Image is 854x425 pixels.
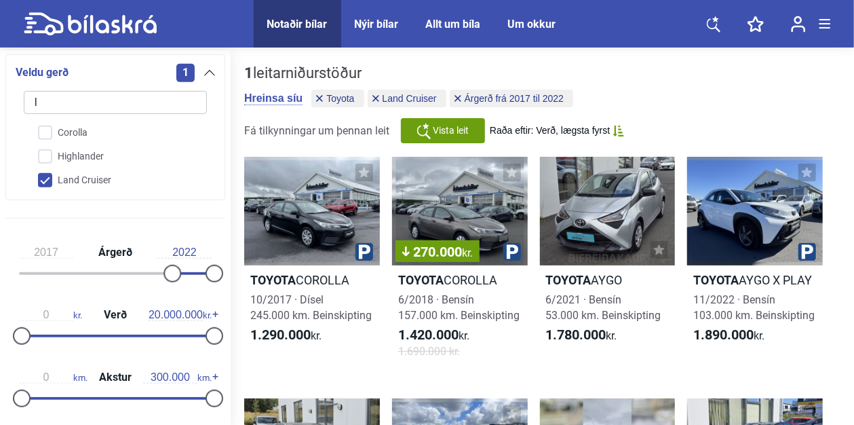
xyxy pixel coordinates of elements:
[244,64,253,81] b: 1
[546,327,606,343] b: 1.780.000
[100,310,130,320] span: Verð
[693,327,754,343] b: 1.890.000
[392,272,528,288] h2: COROLLA
[426,18,481,31] a: Allt um bíla
[398,327,459,343] b: 1.420.000
[392,157,528,371] a: 270.000kr.ToyotaCOROLLA6/2018 · Bensín157.000 km. Beinskipting1.420.000kr.1.690.000 kr.
[402,245,473,259] span: 270.000
[450,90,573,107] button: Árgerð frá 2017 til 2022
[383,94,437,103] span: Land Cruiser
[490,125,610,136] span: Raða eftir: Verð, lægsta fyrst
[540,157,676,371] a: ToyotaAYGO6/2021 · Bensín53.000 km. Beinskipting1.780.000kr.
[16,63,69,82] span: Veldu gerð
[149,309,212,321] span: kr.
[19,371,88,384] span: km.
[250,293,372,322] span: 10/2017 · Dísel 245.000 km. Beinskipting
[798,243,816,261] img: parking.png
[96,372,135,383] span: Akstur
[433,124,469,138] span: Vista leit
[503,243,521,261] img: parking.png
[398,273,444,287] b: Toyota
[250,273,296,287] b: Toyota
[687,272,823,288] h2: AYGO X PLAY
[244,272,380,288] h2: COROLLA
[311,90,364,107] button: Toyota
[368,90,446,107] button: Land Cruiser
[490,125,624,136] button: Raða eftir: Verð, lægsta fyrst
[95,247,136,258] span: Árgerð
[355,18,399,31] a: Nýir bílar
[176,64,195,82] span: 1
[244,157,380,371] a: ToyotaCOROLLA10/2017 · Dísel245.000 km. Beinskipting1.290.000kr.
[244,64,577,82] div: leitarniðurstöður
[326,94,354,103] span: Toyota
[546,293,661,322] span: 6/2021 · Bensín 53.000 km. Beinskipting
[693,273,739,287] b: Toyota
[250,327,311,343] b: 1.290.000
[462,246,473,259] span: kr.
[398,344,460,359] span: 1.690.000 kr.
[687,157,823,371] a: ToyotaAYGO X PLAY11/2022 · Bensín103.000 km. Beinskipting1.890.000kr.
[693,327,764,344] span: kr.
[355,243,373,261] img: parking.png
[398,327,469,344] span: kr.
[693,293,815,322] span: 11/2022 · Bensín 103.000 km. Beinskipting
[465,94,564,103] span: Árgerð frá 2017 til 2022
[143,371,212,384] span: km.
[546,327,617,344] span: kr.
[250,327,322,344] span: kr.
[267,18,328,31] a: Notaðir bílar
[508,18,556,31] a: Um okkur
[546,273,591,287] b: Toyota
[244,124,389,137] span: Fá tilkynningar um þennan leit
[244,92,303,105] button: Hreinsa síu
[540,272,676,288] h2: AYGO
[398,293,520,322] span: 6/2018 · Bensín 157.000 km. Beinskipting
[19,309,82,321] span: kr.
[791,16,806,33] img: user-login.svg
